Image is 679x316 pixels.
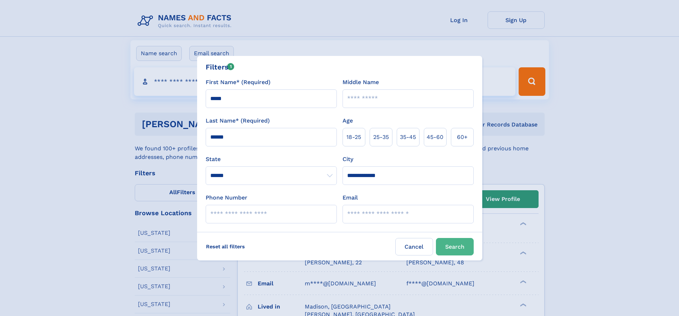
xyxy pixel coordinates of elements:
[206,155,337,164] label: State
[457,133,468,141] span: 60+
[400,133,416,141] span: 35‑45
[343,155,353,164] label: City
[343,116,353,125] label: Age
[436,238,474,255] button: Search
[206,62,235,72] div: Filters
[343,193,358,202] label: Email
[373,133,389,141] span: 25‑35
[427,133,443,141] span: 45‑60
[206,78,271,87] label: First Name* (Required)
[201,238,250,255] label: Reset all filters
[346,133,361,141] span: 18‑25
[343,78,379,87] label: Middle Name
[206,116,270,125] label: Last Name* (Required)
[395,238,433,255] label: Cancel
[206,193,247,202] label: Phone Number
